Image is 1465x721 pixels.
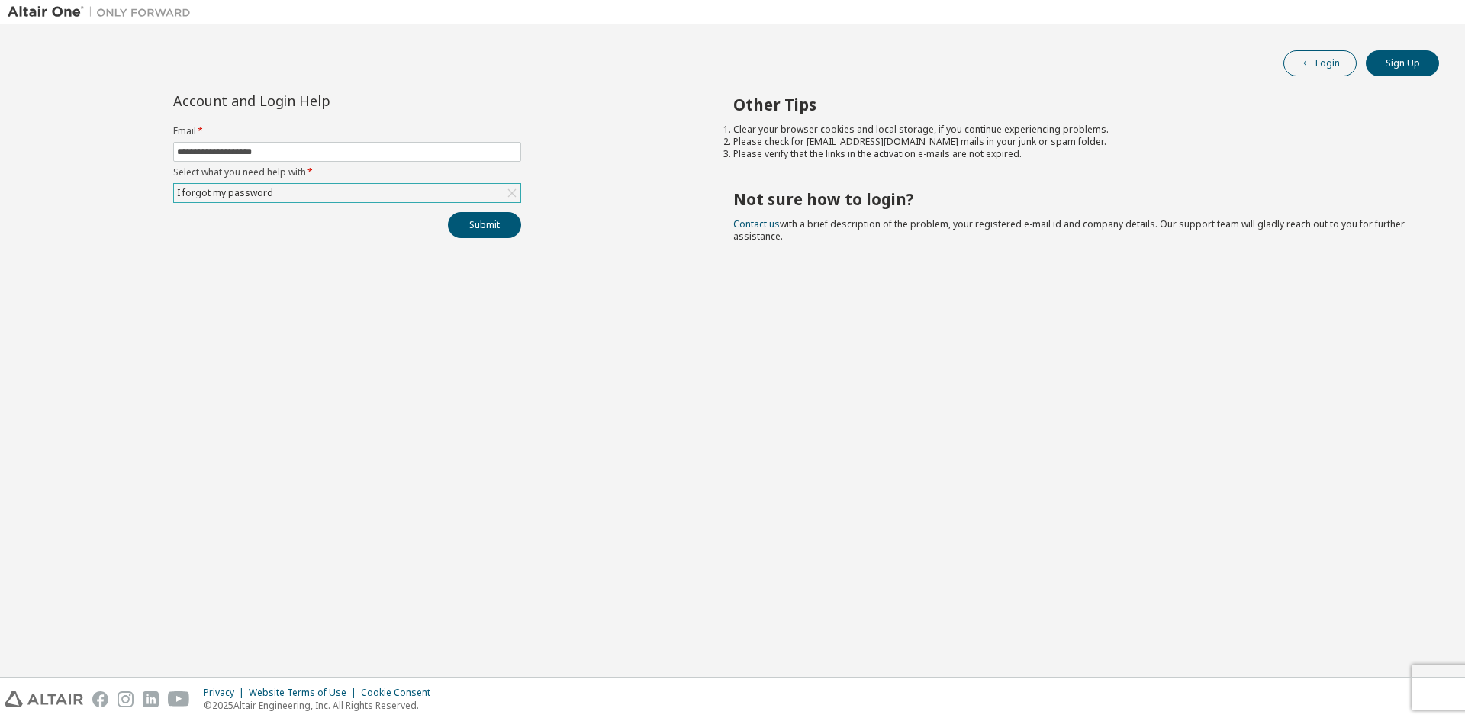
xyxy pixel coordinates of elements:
li: Clear your browser cookies and local storage, if you continue experiencing problems. [733,124,1412,136]
button: Submit [448,212,521,238]
li: Please check for [EMAIL_ADDRESS][DOMAIN_NAME] mails in your junk or spam folder. [733,136,1412,148]
img: instagram.svg [118,691,134,707]
h2: Not sure how to login? [733,189,1412,209]
a: Contact us [733,217,780,230]
label: Email [173,125,521,137]
img: Altair One [8,5,198,20]
button: Sign Up [1366,50,1439,76]
div: Privacy [204,687,249,699]
div: I forgot my password [174,184,520,202]
div: Website Terms of Use [249,687,361,699]
div: Account and Login Help [173,95,452,107]
img: altair_logo.svg [5,691,83,707]
div: I forgot my password [175,185,275,201]
label: Select what you need help with [173,166,521,179]
img: linkedin.svg [143,691,159,707]
div: Cookie Consent [361,687,439,699]
span: with a brief description of the problem, your registered e-mail id and company details. Our suppo... [733,217,1405,243]
li: Please verify that the links in the activation e-mails are not expired. [733,148,1412,160]
img: facebook.svg [92,691,108,707]
button: Login [1283,50,1357,76]
h2: Other Tips [733,95,1412,114]
img: youtube.svg [168,691,190,707]
p: © 2025 Altair Engineering, Inc. All Rights Reserved. [204,699,439,712]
